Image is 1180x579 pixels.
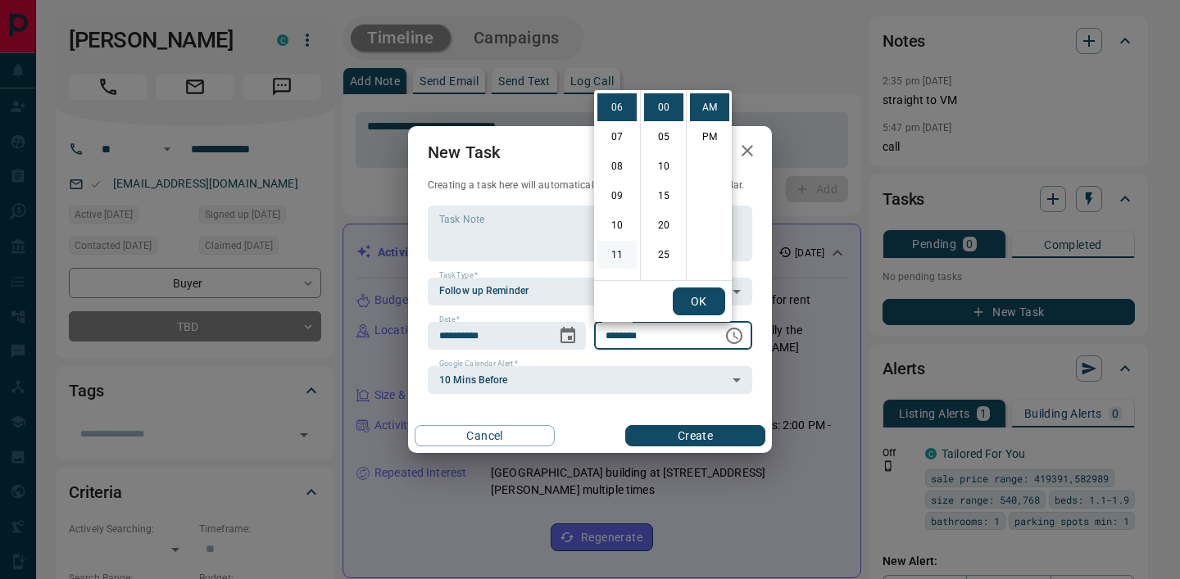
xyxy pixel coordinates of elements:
[594,90,640,280] ul: Select hours
[597,152,637,180] li: 8 hours
[551,319,584,352] button: Choose date, selected date is Sep 17, 2025
[439,270,478,281] label: Task Type
[644,182,683,210] li: 15 minutes
[408,126,520,179] h2: New Task
[644,123,683,151] li: 5 minutes
[644,241,683,269] li: 25 minutes
[428,366,752,394] div: 10 Mins Before
[640,90,686,280] ul: Select minutes
[597,182,637,210] li: 9 hours
[597,241,637,269] li: 11 hours
[644,93,683,121] li: 0 minutes
[428,179,752,192] p: Creating a task here will automatically add it to your Google Calendar.
[428,278,752,305] div: Follow up Reminder
[439,314,460,325] label: Date
[673,287,725,315] button: OK
[606,314,627,325] label: Time
[718,319,751,352] button: Choose time, selected time is 6:00 AM
[644,152,683,180] li: 10 minutes
[597,123,637,151] li: 7 hours
[625,425,765,446] button: Create
[415,425,555,446] button: Cancel
[690,93,729,121] li: AM
[597,211,637,239] li: 10 hours
[644,270,683,298] li: 30 minutes
[686,90,732,280] ul: Select meridiem
[597,93,637,121] li: 6 hours
[439,359,518,369] label: Google Calendar Alert
[690,123,729,151] li: PM
[644,211,683,239] li: 20 minutes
